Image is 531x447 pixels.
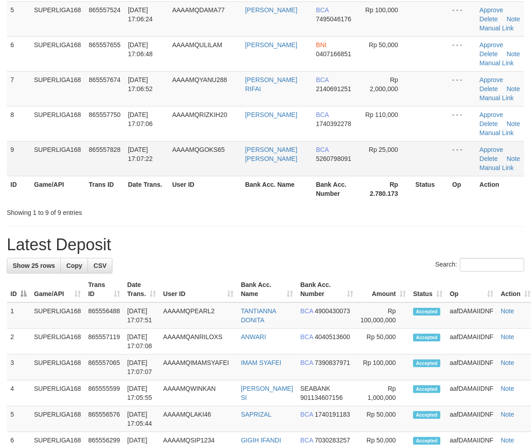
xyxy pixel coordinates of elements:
td: aafDAMAIIDNF [446,355,497,380]
a: Manual Link [479,94,514,102]
td: SUPERLIGA168 [30,406,85,432]
a: [PERSON_NAME] SI [241,385,293,401]
span: Rp 110,000 [365,111,398,118]
th: Bank Acc. Number: activate to sort column ascending [297,277,357,302]
td: [DATE] 17:07:08 [124,329,160,355]
a: ANWARI [241,333,266,340]
td: [DATE] 17:05:55 [124,380,160,406]
h1: Latest Deposit [7,236,524,254]
td: 865555599 [85,380,124,406]
a: Delete [479,85,497,92]
span: SEABANK [300,385,330,392]
th: Trans ID: activate to sort column ascending [85,277,124,302]
span: BNI [316,41,326,49]
a: Manual Link [479,59,514,67]
td: SUPERLIGA168 [30,329,85,355]
a: Manual Link [479,24,514,32]
input: Search: [460,258,524,272]
td: 8 [7,106,30,141]
td: aafDAMAIIDNF [446,329,497,355]
a: Manual Link [479,164,514,171]
span: 865557655 [89,41,121,49]
a: Delete [479,120,497,127]
td: 5 [7,406,30,432]
td: 6 [7,36,30,71]
a: Note [507,155,520,162]
a: [PERSON_NAME] [245,41,297,49]
td: - - - [448,106,476,141]
td: AAAAMQANRILOXS [160,329,237,355]
a: SAPRIZAL [241,411,272,418]
td: aafDAMAIIDNF [446,302,497,329]
span: AAAAMQDAMA77 [172,6,225,14]
td: AAAAMQPEARL2 [160,302,237,329]
span: Copy 1740392278 to clipboard [316,120,351,127]
td: - - - [448,141,476,176]
td: 9 [7,141,30,176]
a: Delete [479,50,497,58]
td: SUPERLIGA168 [30,302,85,329]
td: Rp 1,000,000 [357,380,409,406]
span: Copy 0407166851 to clipboard [316,50,351,58]
span: Accepted [413,411,440,419]
a: Note [507,120,520,127]
td: SUPERLIGA168 [30,380,85,406]
td: - - - [448,36,476,71]
span: Copy 901134607156 to clipboard [300,394,342,401]
span: BCA [316,146,329,153]
th: Bank Acc. Number [312,176,361,202]
span: Copy 4900430073 to clipboard [315,307,350,315]
th: Trans ID [85,176,124,202]
a: Note [501,437,514,444]
th: Game/API: activate to sort column ascending [30,277,85,302]
a: Approve [479,76,503,83]
td: SUPERLIGA168 [30,106,85,141]
a: [PERSON_NAME] RIFAI [245,76,297,92]
th: Rp 2.780.173 [361,176,412,202]
span: BCA [316,111,329,118]
a: Delete [479,155,497,162]
span: BCA [300,359,313,366]
span: Show 25 rows [13,262,55,269]
span: Rp 25,000 [369,146,398,153]
td: 2 [7,329,30,355]
a: Approve [479,111,503,118]
th: Op [448,176,476,202]
span: BCA [316,76,329,83]
td: Rp 50,000 [357,329,409,355]
td: 865556576 [85,406,124,432]
span: AAAAMQRIZKIH20 [172,111,227,118]
th: Bank Acc. Name: activate to sort column ascending [237,277,297,302]
td: Rp 50,000 [357,406,409,432]
td: 7 [7,71,30,106]
a: [PERSON_NAME] [PERSON_NAME] [245,146,297,162]
td: 865556488 [85,302,124,329]
a: Delete [479,15,497,23]
a: Approve [479,146,503,153]
a: Note [501,333,514,340]
span: [DATE] 17:06:24 [128,6,153,23]
td: SUPERLIGA168 [30,36,85,71]
td: - - - [448,71,476,106]
a: [PERSON_NAME] [245,111,297,118]
th: ID: activate to sort column descending [7,277,30,302]
td: 1 [7,302,30,329]
th: Status [412,176,448,202]
span: CSV [93,262,107,269]
th: Status: activate to sort column ascending [409,277,446,302]
a: Show 25 rows [7,258,61,273]
span: Rp 2,000,000 [370,76,398,92]
a: Note [501,411,514,418]
td: aafDAMAIIDNF [446,406,497,432]
span: AAAAMQGOKS65 [172,146,225,153]
a: Note [501,385,514,392]
span: [DATE] 17:06:52 [128,76,153,92]
span: Accepted [413,385,440,393]
span: Accepted [413,437,440,445]
td: SUPERLIGA168 [30,71,85,106]
th: Date Trans.: activate to sort column ascending [124,277,160,302]
td: Rp 100,000,000 [357,302,409,329]
th: Op: activate to sort column ascending [446,277,497,302]
a: Manual Link [479,129,514,136]
th: User ID: activate to sort column ascending [160,277,237,302]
